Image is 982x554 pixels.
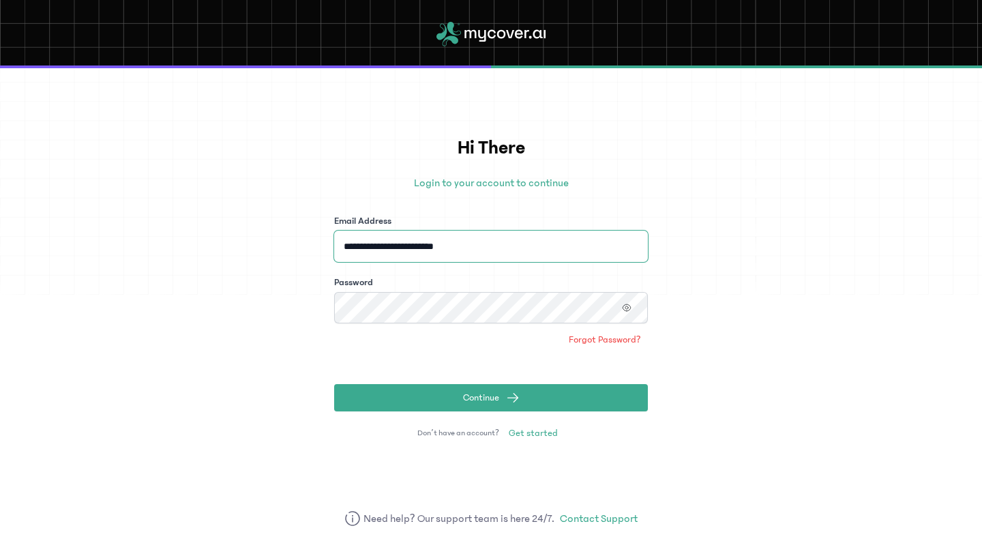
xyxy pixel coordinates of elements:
h1: Hi There [334,134,648,162]
span: Need help? Our support team is here 24/7. [363,510,555,527]
a: Forgot Password? [562,329,648,351]
p: Login to your account to continue [334,175,648,191]
span: Forgot Password? [569,333,641,347]
a: Contact Support [560,510,638,527]
span: Continue [463,391,499,405]
button: Continue [334,384,648,411]
label: Email Address [334,214,391,228]
label: Password [334,276,373,289]
span: Get started [509,426,558,440]
a: Get started [502,422,565,444]
span: Don’t have an account? [417,428,499,439]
